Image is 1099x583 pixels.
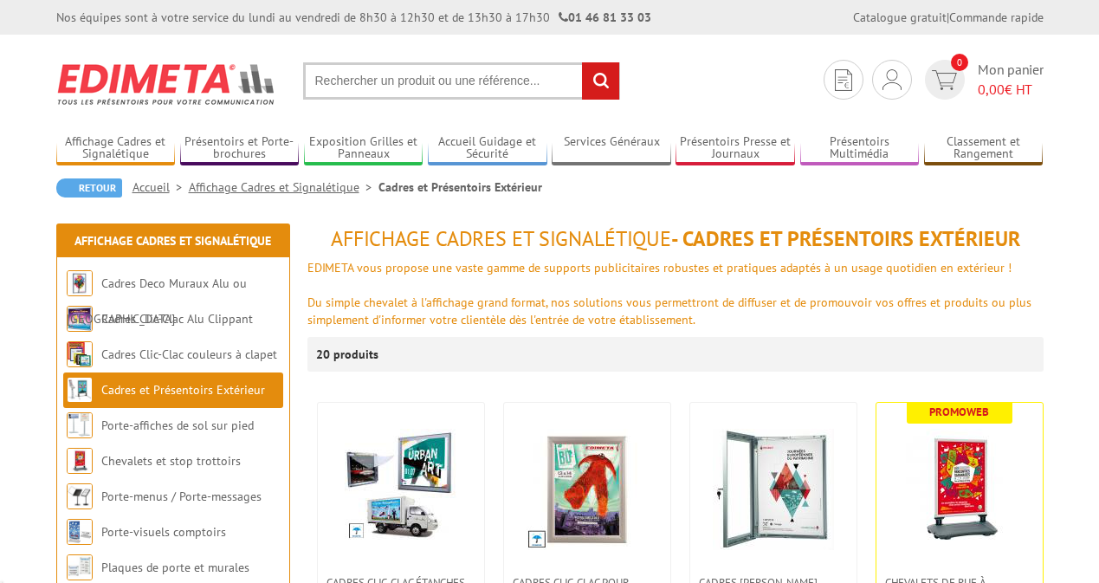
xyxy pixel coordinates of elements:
a: Accueil Guidage et Sécurité [428,134,547,163]
img: Cadres Clic-Clac pour l'extérieur - PLUSIEURS FORMATS [527,429,648,550]
a: Présentoirs et Porte-brochures [180,134,300,163]
div: | [853,9,1044,26]
a: Cadres Deco Muraux Alu ou [GEOGRAPHIC_DATA] [67,275,247,327]
a: Porte-affiches de sol sur pied [101,418,254,433]
span: 0,00 [978,81,1005,98]
img: Plaques de porte et murales [67,554,93,580]
span: Affichage Cadres et Signalétique [331,225,671,252]
a: Chevalets et stop trottoirs [101,453,241,469]
a: Affichage Cadres et Signalétique [189,179,378,195]
span: 0 [951,54,968,71]
img: Cadres Clic-Clac étanches sécurisés du A3 au 120 x 160 cm [345,429,457,541]
a: Accueil [133,179,189,195]
span: € HT [978,80,1044,100]
a: Plaques de porte et murales [101,560,249,575]
span: Mon panier [978,60,1044,100]
div: Du simple chevalet à l'affichage grand format, nos solutions vous permettront de diffuser et de p... [307,294,1044,328]
img: Chevalets de rue à ressorts base lestable couleur Gris Alu 100% waterproof/ étanche [899,429,1020,550]
li: Cadres et Présentoirs Extérieur [378,178,542,196]
b: Promoweb [929,405,989,419]
img: Cadres vitrines affiches-posters intérieur / extérieur [713,429,834,550]
a: Porte-menus / Porte-messages [101,489,262,504]
input: rechercher [582,62,619,100]
a: Cadres Clic-Clac couleurs à clapet [101,347,277,362]
a: Commande rapide [949,10,1044,25]
img: devis rapide [932,70,957,90]
p: 20 produits [316,337,381,372]
a: Retour [56,178,122,198]
a: Catalogue gratuit [853,10,947,25]
img: devis rapide [835,69,852,91]
img: Porte-menus / Porte-messages [67,483,93,509]
a: Affichage Cadres et Signalétique [74,233,271,249]
h1: - Cadres et Présentoirs Extérieur [307,228,1044,250]
img: Edimeta [56,52,277,116]
img: Cadres Clic-Clac couleurs à clapet [67,341,93,367]
strong: 01 46 81 33 03 [559,10,651,25]
a: Présentoirs Multimédia [800,134,920,163]
a: Cadres Clic-Clac Alu Clippant [101,311,253,327]
input: Rechercher un produit ou une référence... [303,62,620,100]
a: Présentoirs Presse et Journaux [676,134,795,163]
div: EDIMETA vous propose une vaste gamme de supports publicitaires robustes et pratiques adaptés à un... [307,259,1044,276]
img: Porte-visuels comptoirs [67,519,93,545]
img: devis rapide [882,69,902,90]
a: Affichage Cadres et Signalétique [56,134,176,163]
img: Cadres Deco Muraux Alu ou Bois [67,270,93,296]
a: Exposition Grilles et Panneaux [304,134,423,163]
div: Nos équipes sont à votre service du lundi au vendredi de 8h30 à 12h30 et de 13h30 à 17h30 [56,9,651,26]
img: Cadres et Présentoirs Extérieur [67,377,93,403]
a: Cadres et Présentoirs Extérieur [101,382,265,398]
a: devis rapide 0 Mon panier 0,00€ HT [921,60,1044,100]
img: Chevalets et stop trottoirs [67,448,93,474]
a: Classement et Rangement [924,134,1044,163]
img: Porte-affiches de sol sur pied [67,412,93,438]
a: Porte-visuels comptoirs [101,524,226,540]
a: Services Généraux [552,134,671,163]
